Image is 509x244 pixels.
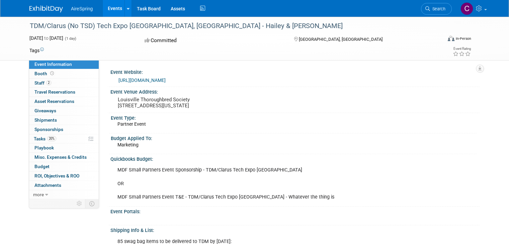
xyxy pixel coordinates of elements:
a: Search [421,3,452,15]
div: Event Website: [110,67,480,76]
span: Partner Event [117,121,146,127]
img: ExhibitDay [29,6,63,12]
a: Staff2 [29,79,99,88]
span: Travel Reservations [34,89,75,95]
span: Booth not reserved yet [49,71,55,76]
a: Giveaways [29,106,99,115]
div: Shipping Info & List: [110,225,480,234]
span: (1 day) [64,36,76,41]
span: Marketing [117,142,139,147]
td: Tags [29,47,44,54]
span: more [33,192,44,197]
span: [DATE] [DATE] [29,35,63,41]
span: Staff [34,80,51,86]
span: Playbook [34,145,54,150]
div: Event Rating [453,47,471,50]
span: Attachments [34,182,61,188]
a: more [29,190,99,199]
a: [URL][DOMAIN_NAME] [118,78,166,83]
img: Format-Inperson.png [448,36,454,41]
span: Shipments [34,117,57,123]
span: ROI, Objectives & ROO [34,173,79,178]
div: In-Person [455,36,471,41]
span: to [43,35,50,41]
a: Playbook [29,143,99,152]
a: Shipments [29,116,99,125]
a: Sponsorships [29,125,99,134]
div: Event Venue Address: [110,87,480,95]
img: Christine Silvestri [460,2,473,15]
td: Toggle Event Tabs [85,199,99,208]
div: Event Portals: [110,207,480,215]
a: Tasks20% [29,134,99,143]
div: Quickbooks Budget: [110,154,480,162]
span: Tasks [34,136,56,141]
a: Attachments [29,181,99,190]
span: 20% [47,136,56,141]
div: MDF Small Partners Event Sponsorship - TDM/Clarus Tech Expo [GEOGRAPHIC_DATA] OR MDF Small Partne... [113,163,407,204]
span: Event Information [34,62,72,67]
span: Asset Reservations [34,99,74,104]
pre: Louisville Thoroughbred Society [STREET_ADDRESS][US_STATE] [118,97,257,109]
a: ROI, Objectives & ROO [29,171,99,180]
div: Event Format [406,35,471,45]
a: Booth [29,69,99,78]
span: 2 [46,80,51,85]
div: TDM/Clarus (No TSD) Tech Expo [GEOGRAPHIC_DATA], [GEOGRAPHIC_DATA] - Hailey & [PERSON_NAME] [27,20,434,32]
a: Budget [29,162,99,171]
span: Giveaways [34,108,56,113]
td: Personalize Event Tab Strip [74,199,85,208]
span: Budget [34,164,50,169]
a: Misc. Expenses & Credits [29,153,99,162]
span: Booth [34,71,55,76]
div: Committed [143,35,283,46]
span: Misc. Expenses & Credits [34,154,87,160]
div: Budget Applied To: [111,133,477,142]
div: Event Type: [111,113,477,121]
a: Event Information [29,60,99,69]
span: Sponsorships [34,127,63,132]
a: Asset Reservations [29,97,99,106]
span: Search [430,6,445,11]
a: Travel Reservations [29,88,99,97]
span: AireSpring [71,6,93,11]
span: [GEOGRAPHIC_DATA], [GEOGRAPHIC_DATA] [299,37,383,42]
